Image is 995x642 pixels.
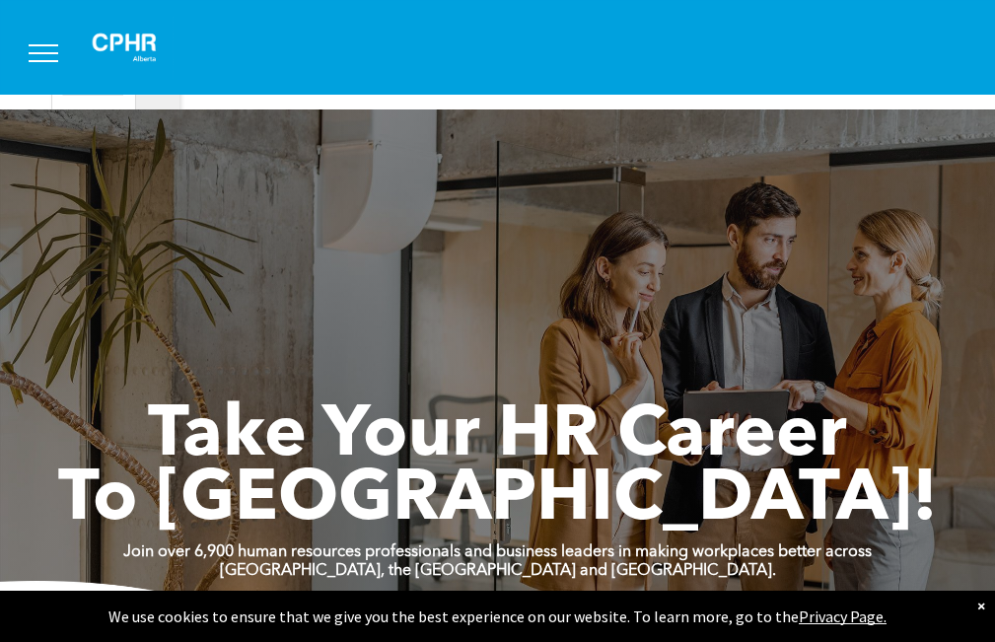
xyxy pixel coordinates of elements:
[123,544,872,560] strong: Join over 6,900 human resources professionals and business leaders in making workplaces better ac...
[58,465,938,536] span: To [GEOGRAPHIC_DATA]!
[220,563,776,579] strong: [GEOGRAPHIC_DATA], the [GEOGRAPHIC_DATA] and [GEOGRAPHIC_DATA].
[18,28,69,79] button: menu
[75,16,174,79] img: A white background with a few lines on it
[977,596,985,615] div: Dismiss notification
[799,606,887,626] a: Privacy Page.
[148,401,847,472] span: Take Your HR Career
